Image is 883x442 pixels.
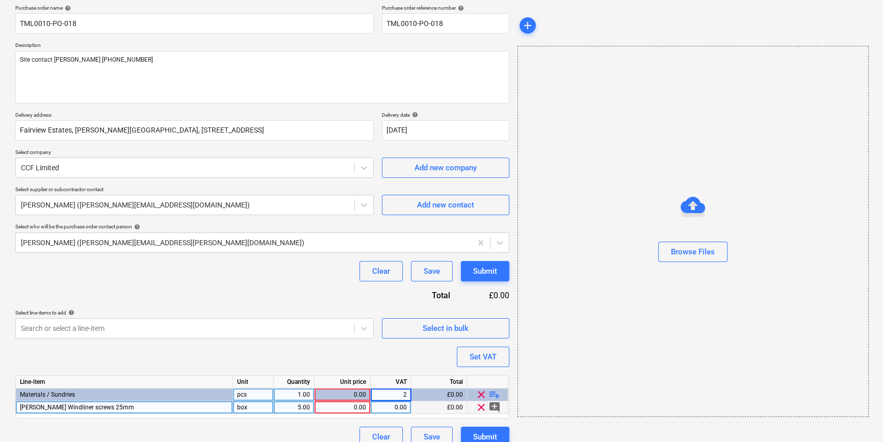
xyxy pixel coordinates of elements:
[15,13,374,34] input: Document name
[233,401,274,414] div: box
[319,401,366,414] div: 0.00
[382,195,509,215] button: Add new contact
[522,19,534,32] span: add
[15,112,374,120] p: Delivery address
[488,388,501,401] span: playlist_add
[466,290,509,301] div: £0.00
[377,290,466,301] div: Total
[15,42,509,50] p: Description
[410,112,418,118] span: help
[671,245,715,258] div: Browse Files
[517,46,869,417] div: Browse Files
[16,376,233,388] div: Line-item
[424,265,440,278] div: Save
[233,388,274,401] div: pcs
[20,391,75,398] span: Materials / Sundries
[475,388,487,401] span: clear
[375,401,407,414] div: 0.00
[15,149,374,158] p: Select company
[658,242,728,262] button: Browse Files
[63,5,71,11] span: help
[411,388,468,401] div: £0.00
[15,120,374,141] input: Delivery address
[15,223,509,230] div: Select who will be the purchase order contact person
[411,261,453,281] button: Save
[359,261,403,281] button: Clear
[832,393,883,442] iframe: Chat Widget
[278,401,310,414] div: 5.00
[488,401,501,413] span: add_comment
[461,261,509,281] button: Submit
[456,5,464,11] span: help
[20,404,134,411] span: Knauf Windliner screws 25mm
[66,309,74,316] span: help
[457,347,509,367] button: Set VAT
[372,265,390,278] div: Clear
[417,198,474,212] div: Add new contact
[382,13,509,34] input: Reference number
[15,186,374,195] p: Select supplier or subcontractor contact
[371,376,411,388] div: VAT
[470,350,497,363] div: Set VAT
[411,401,468,414] div: £0.00
[233,376,274,388] div: Unit
[15,5,374,11] div: Purchase order name
[411,376,468,388] div: Total
[15,51,509,103] textarea: Site contact [PERSON_NAME] [PHONE_NUMBER]
[315,376,371,388] div: Unit price
[274,376,315,388] div: Quantity
[423,322,469,335] div: Select in bulk
[473,265,497,278] div: Submit
[382,120,509,141] input: Delivery date not specified
[382,158,509,178] button: Add new company
[278,388,310,401] div: 1.00
[382,5,509,11] div: Purchase order reference number
[382,318,509,339] button: Select in bulk
[475,401,487,413] span: clear
[319,388,366,401] div: 0.00
[382,112,509,118] div: Delivery date
[15,309,374,316] div: Select line-items to add
[414,161,477,174] div: Add new company
[132,224,140,230] span: help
